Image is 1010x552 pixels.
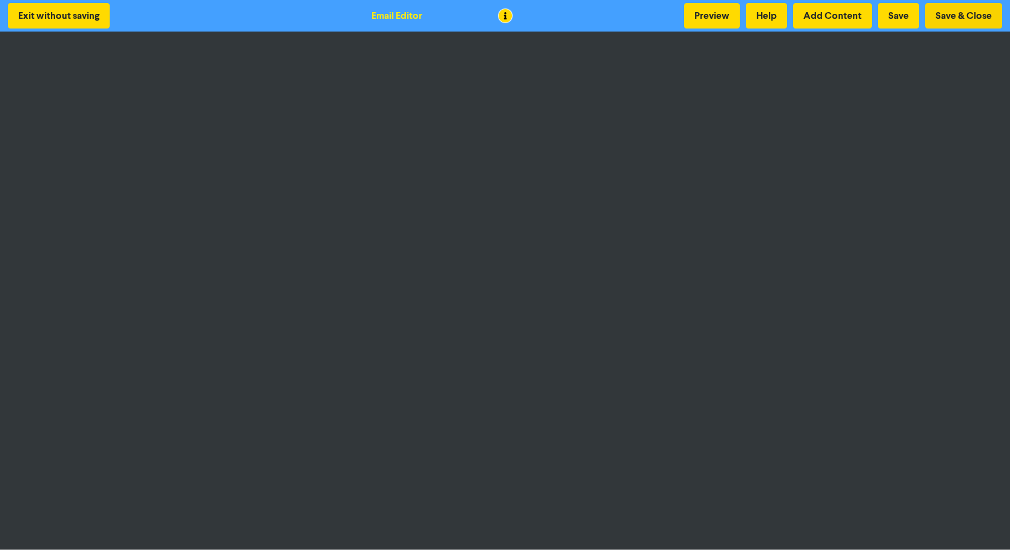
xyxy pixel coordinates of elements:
button: Exit without saving [8,3,110,29]
button: Save [878,3,919,29]
button: Add Content [793,3,872,29]
div: Email Editor [371,8,422,23]
button: Preview [684,3,740,29]
button: Save & Close [925,3,1002,29]
button: Help [746,3,787,29]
